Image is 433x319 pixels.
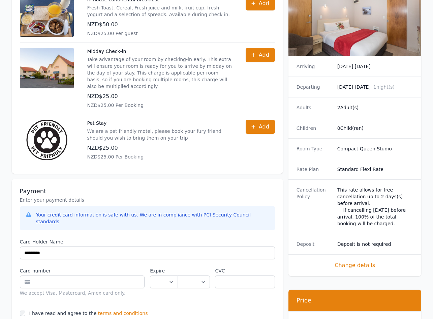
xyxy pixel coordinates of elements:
[337,166,413,173] dd: Standard Flexi Rate
[87,56,232,90] p: Take advantage of your room by checking-in early. This extra will ensure your room is ready for y...
[246,48,275,62] button: Add
[87,102,232,109] p: NZD$25.00 Per Booking
[178,267,210,274] label: .
[337,145,413,152] dd: Compact Queen Studio
[297,261,413,269] span: Change details
[337,241,413,248] dd: Deposit is not required
[337,63,413,70] dd: [DATE] [DATE]
[20,48,74,88] img: Midday Check-in
[87,30,232,37] p: NZD$25.00 Per guest
[337,125,413,132] dd: 0 Child(ren)
[87,92,232,100] p: NZD$25.00
[259,51,269,59] span: Add
[297,186,332,227] dt: Cancellation Policy
[337,104,413,111] dd: 2 Adult(s)
[29,311,97,316] label: I have read and agree to the
[87,48,232,55] p: Midday Check-in
[297,63,332,70] dt: Arriving
[20,290,145,296] div: We accept Visa, Mastercard, Amex card only.
[373,84,395,90] span: 1 night(s)
[20,267,145,274] label: Card number
[337,84,413,90] dd: [DATE] [DATE]
[98,310,148,317] span: terms and conditions
[337,186,413,227] div: This rate allows for free cancellation up to 2 days(s) before arrival. If cancelling [DATE] befor...
[246,120,275,134] button: Add
[87,120,232,126] p: Pet Stay
[297,104,332,111] dt: Adults
[297,145,332,152] dt: Room Type
[20,120,74,160] img: Pet Stay
[87,21,232,29] p: NZD$50.00
[20,197,275,203] p: Enter your payment details
[20,187,275,195] h3: Payment
[87,153,232,160] p: NZD$25.00 Per Booking
[297,296,413,304] h3: Price
[215,267,275,274] label: CVC
[297,125,332,132] dt: Children
[87,4,232,18] p: Fresh Toast, Cereal, Fresh juice and milk, fruit cup, fresh yogurt and a selection of spreads. Av...
[87,144,232,152] p: NZD$25.00
[297,166,332,173] dt: Rate Plan
[297,84,332,90] dt: Departing
[87,128,232,141] p: We are a pet friendly motel, please book your fury friend should you wish to bring them on your trip
[297,241,332,248] dt: Deposit
[259,123,269,131] span: Add
[36,211,270,225] div: Your credit card information is safe with us. We are in compliance with PCI Security Council stan...
[20,238,275,245] label: Card Holder Name
[150,267,178,274] label: Expire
